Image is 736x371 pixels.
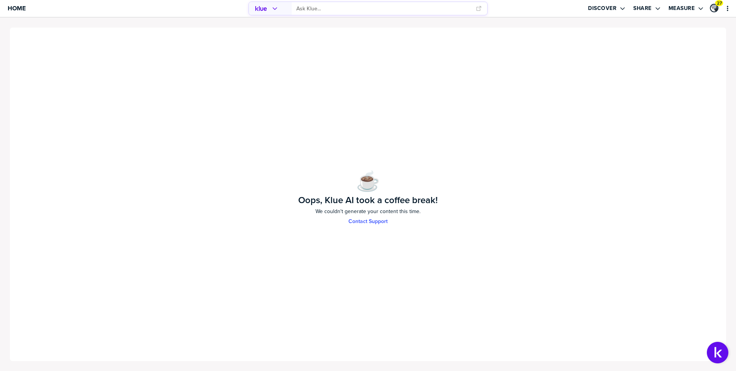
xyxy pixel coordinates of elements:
span: We couldn't generate your content this time. [315,208,421,215]
a: Edit Profile [709,3,719,13]
span: 27 [717,0,722,6]
label: Share [633,5,652,12]
img: 80f7c9fa3b1e01c4e88e1d678b39c264-sml.png [711,5,718,11]
input: Ask Klue... [296,2,471,15]
button: Open Support Center [707,342,728,363]
label: Discover [588,5,616,12]
a: Try Again [348,218,388,225]
span: ☕️ [356,167,380,195]
label: Measure [669,5,695,12]
h1: Oops, Klue AI took a coffee break! [298,195,438,205]
div: Peter Craigen [710,4,718,12]
span: Home [8,5,26,11]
